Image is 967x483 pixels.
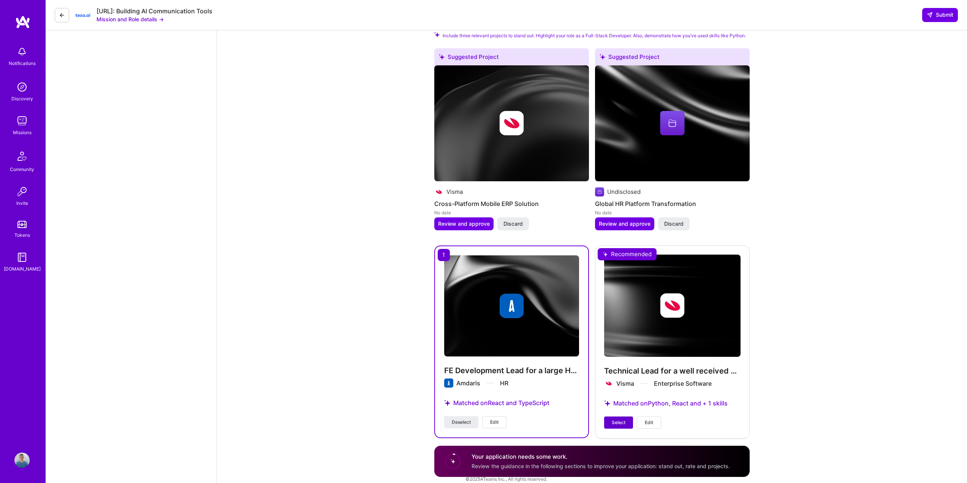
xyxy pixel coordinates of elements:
div: Suggested Project [595,48,750,68]
h4: Your application needs some work. [472,453,730,461]
img: Invite [14,184,30,199]
i: icon StarsPurple [444,400,450,406]
div: Suggested Project [434,48,589,68]
i: icon LeftArrowDark [59,12,65,18]
span: Deselect [452,419,471,426]
div: Tokens [14,231,30,239]
img: Community [13,147,31,165]
img: Company logo [434,187,443,196]
img: cover [444,255,579,356]
span: Edit [490,419,499,426]
img: Company logo [444,378,453,388]
button: Discard [497,217,529,230]
div: Undisclosed [607,188,641,196]
button: Discard [658,217,690,230]
img: discovery [14,79,30,95]
div: No date [595,209,750,217]
span: Review and approve [599,220,650,228]
div: [DOMAIN_NAME] [4,265,41,273]
img: divider [486,383,494,383]
img: logo [15,15,30,29]
img: Company logo [595,187,604,196]
div: Amdaris HR [456,379,508,387]
div: Matched on React and TypeScript [444,390,579,416]
span: Edit [645,419,653,426]
span: Discard [664,220,684,228]
img: cover [595,65,750,181]
i: icon SuggestedTeams [439,54,445,60]
img: bell [14,44,30,59]
span: Discard [503,220,523,228]
img: Company logo [500,111,524,135]
button: Review and approve [595,217,654,230]
i: Check [434,32,440,37]
img: tokens [17,221,27,228]
div: Discovery [11,95,33,103]
div: Notifications [9,59,36,67]
img: User Avatar [14,453,30,468]
h4: Cross-Platform Mobile ERP Solution [434,199,589,209]
div: Invite [16,199,28,207]
div: No date [434,209,589,217]
span: Review the guidance in the following sections to improve your application: stand out, rate and pr... [472,463,730,469]
img: cover [434,65,589,181]
button: Review and approve [434,217,494,230]
button: Edit [482,416,506,428]
img: Company logo [500,294,524,318]
h4: FE Development Lead for a large HR platform [444,366,579,375]
img: guide book [14,250,30,265]
div: Visma [446,188,463,196]
div: [URL]: Building AI Communication Tools [97,7,212,15]
img: teamwork [14,113,30,128]
span: Select [612,419,625,426]
div: Missions [13,128,32,136]
button: Select [604,416,633,429]
i: icon SendLight [927,12,933,18]
div: Community [10,165,34,173]
span: Submit [927,11,953,19]
button: Submit [922,8,958,22]
button: Deselect [444,416,478,428]
h4: Global HR Platform Transformation [595,199,750,209]
button: Edit [637,416,661,429]
a: User Avatar [13,453,32,468]
span: Review and approve [438,220,490,228]
span: Include three relevant projects to stand out. Highlight your role as a Full-Stack Developer. Also... [443,32,746,39]
i: icon SuggestedTeams [600,54,605,60]
button: Mission and Role details → [97,15,164,23]
img: Company Logo [75,8,90,23]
